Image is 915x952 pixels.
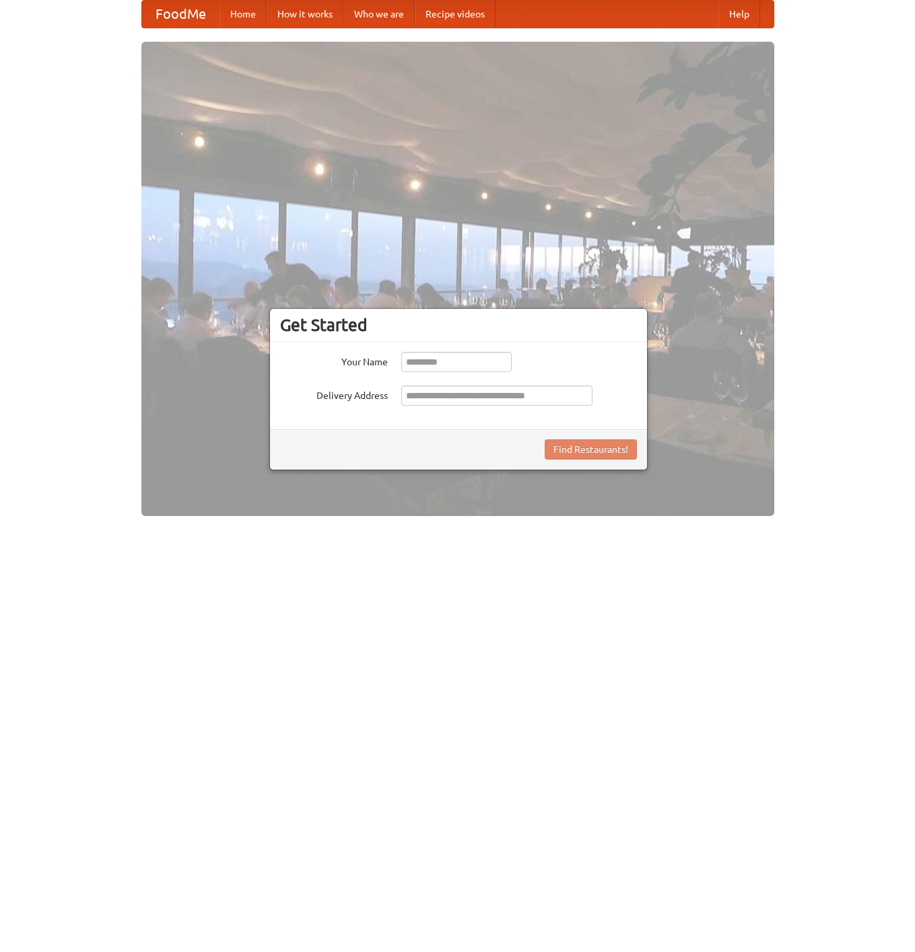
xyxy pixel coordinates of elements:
[280,352,388,369] label: Your Name
[545,439,637,460] button: Find Restaurants!
[280,386,388,402] label: Delivery Address
[280,315,637,335] h3: Get Started
[267,1,343,28] a: How it works
[219,1,267,28] a: Home
[718,1,760,28] a: Help
[343,1,415,28] a: Who we are
[415,1,496,28] a: Recipe videos
[142,1,219,28] a: FoodMe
